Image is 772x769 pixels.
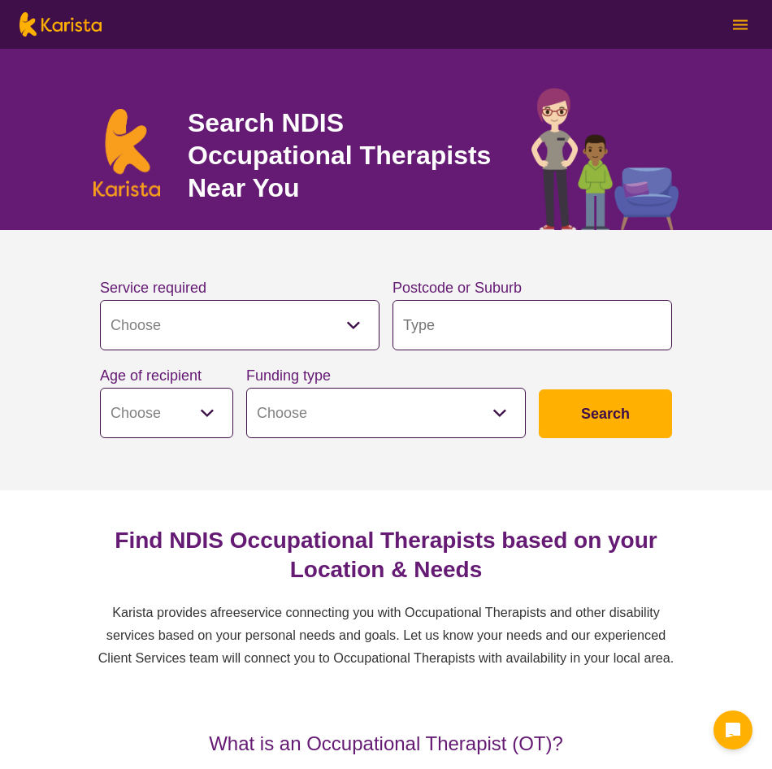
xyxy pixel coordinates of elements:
[112,605,218,619] span: Karista provides a
[531,88,679,230] img: occupational-therapy
[539,389,672,438] button: Search
[100,367,202,384] label: Age of recipient
[113,526,659,584] h2: Find NDIS Occupational Therapists based on your Location & Needs
[98,605,674,665] span: service connecting you with Occupational Therapists and other disability services based on your p...
[20,12,102,37] img: Karista logo
[733,20,748,30] img: menu
[246,367,331,384] label: Funding type
[218,605,241,619] span: free
[393,300,672,350] input: Type
[188,106,504,204] h1: Search NDIS Occupational Therapists Near You
[93,732,679,755] h3: What is an Occupational Therapist (OT)?
[93,109,160,197] img: Karista logo
[393,280,522,296] label: Postcode or Suburb
[100,280,206,296] label: Service required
